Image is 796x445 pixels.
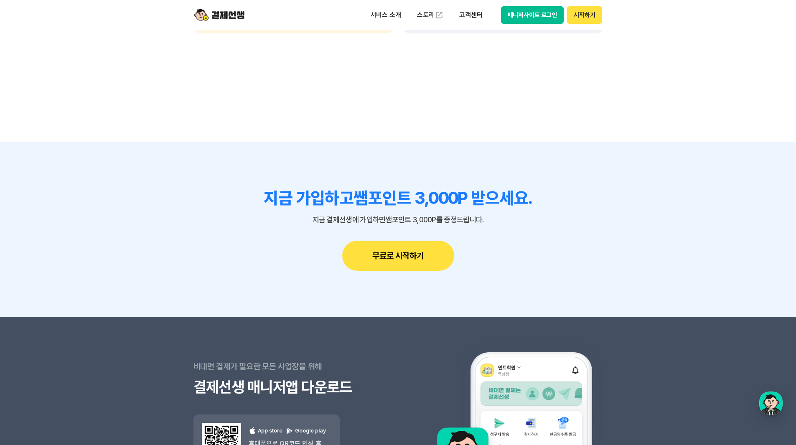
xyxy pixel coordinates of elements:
[365,8,407,23] p: 서비스 소개
[249,427,282,435] p: App store
[193,356,398,377] p: 비대면 결제가 필요한 모든 사업장을 위해
[193,188,603,208] h3: 지금 가입하고 쌤포인트 3,000P 받으세요.
[76,278,86,285] span: 대화
[3,265,55,286] a: 홈
[501,6,564,24] button: 매니저사이트 로그인
[193,216,603,224] p: 지금 결제선생에 가입하면 쌤포인트 3,000P를 증정드립니다.
[342,241,454,271] button: 무료로 시작하기
[411,7,450,23] a: 스토리
[55,265,108,286] a: 대화
[194,7,244,23] img: logo
[453,8,488,23] p: 고객센터
[193,377,398,398] h3: 결제선생 매니저앱 다운로드
[108,265,160,286] a: 설정
[286,427,293,435] img: 구글 플레이 로고
[286,427,326,435] p: Google play
[26,277,31,284] span: 홈
[249,427,256,435] img: 애플 로고
[567,6,602,24] button: 시작하기
[435,11,443,19] img: 외부 도메인 오픈
[129,277,139,284] span: 설정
